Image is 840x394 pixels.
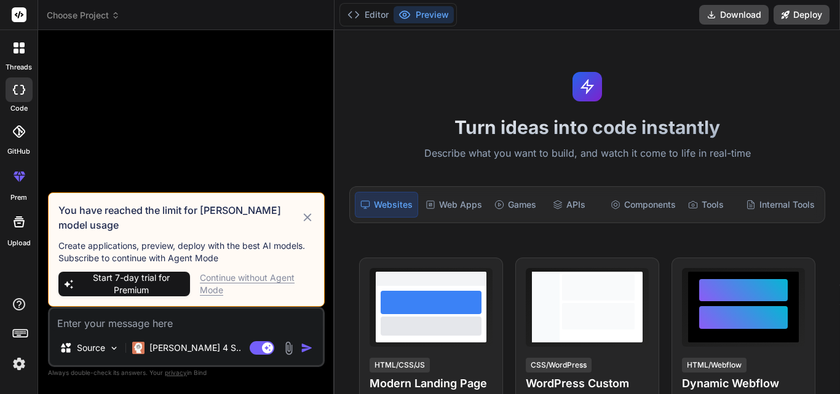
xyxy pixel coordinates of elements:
label: threads [6,62,32,73]
label: code [10,103,28,114]
h1: Turn ideas into code instantly [342,116,833,138]
span: Choose Project [47,9,120,22]
p: Source [77,342,105,354]
button: Editor [343,6,394,23]
img: Claude 4 Sonnet [132,342,145,354]
label: Upload [7,238,31,248]
img: icon [301,342,313,354]
div: Continue without Agent Mode [200,272,314,296]
p: Describe what you want to build, and watch it come to life in real-time [342,146,833,162]
div: HTML/Webflow [682,358,747,372]
div: Web Apps [421,192,487,218]
p: [PERSON_NAME] 4 S.. [149,342,241,354]
button: Download [699,5,769,25]
div: HTML/CSS/JS [370,358,430,372]
span: privacy [165,369,187,376]
h4: Modern Landing Page [370,375,493,392]
label: prem [10,192,27,203]
label: GitHub [7,146,30,157]
button: Start 7-day trial for Premium [58,272,190,296]
div: Components [606,192,681,218]
div: APIs [548,192,603,218]
p: Always double-check its answers. Your in Bind [48,367,325,379]
img: Pick Models [109,343,119,353]
div: CSS/WordPress [526,358,592,372]
span: Start 7-day trial for Premium [77,272,185,296]
button: Preview [394,6,454,23]
div: Websites [355,192,418,218]
img: settings [9,353,30,374]
h3: You have reached the limit for [PERSON_NAME] model usage [58,203,301,232]
div: Tools [683,192,739,218]
div: Games [489,192,545,218]
p: Create applications, preview, deploy with the best AI models. Subscribe to continue with Agent Mode [58,240,314,264]
button: Deploy [774,5,830,25]
img: attachment [282,341,296,355]
div: Internal Tools [741,192,820,218]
